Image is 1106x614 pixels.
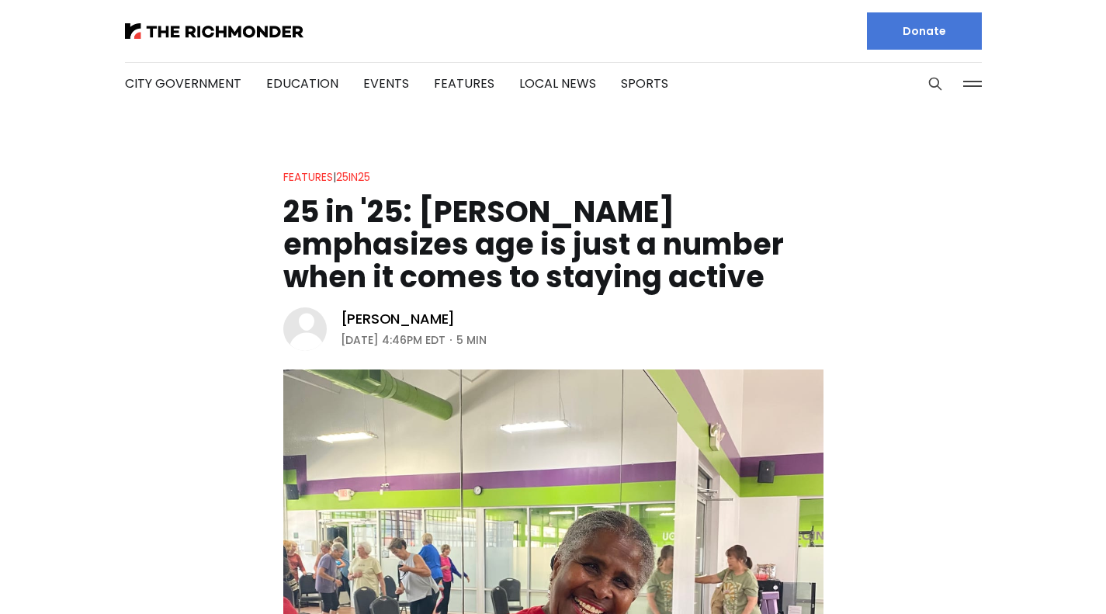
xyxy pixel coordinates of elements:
span: 5 min [456,331,487,349]
a: Events [363,75,409,92]
a: 25in25 [336,169,370,185]
button: Search this site [924,72,947,95]
a: Sports [621,75,668,92]
h1: 25 in '25: [PERSON_NAME] emphasizes age is just a number when it comes to staying active [283,196,823,293]
a: Features [283,169,333,185]
a: Donate [867,12,982,50]
a: Features [434,75,494,92]
a: [PERSON_NAME] [341,310,456,328]
div: | [283,168,370,186]
time: [DATE] 4:46PM EDT [341,331,446,349]
a: Local News [519,75,596,92]
a: City Government [125,75,241,92]
img: The Richmonder [125,23,303,39]
a: Education [266,75,338,92]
